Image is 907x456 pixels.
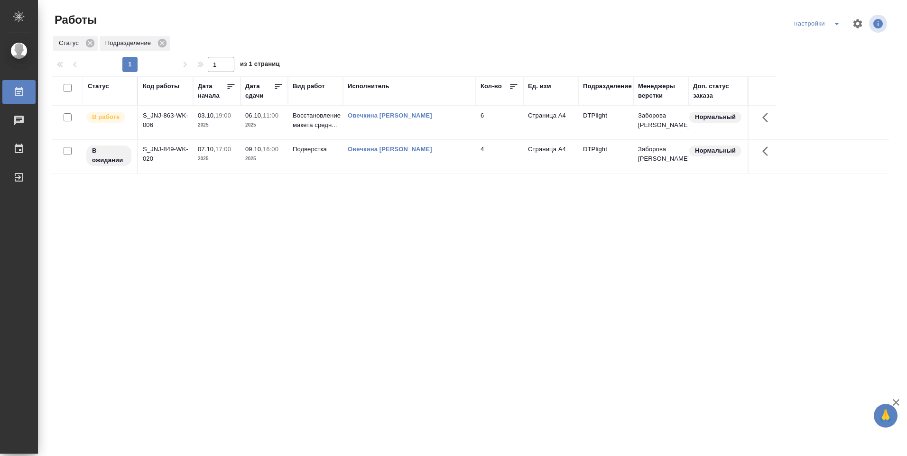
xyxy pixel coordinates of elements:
[263,146,278,153] p: 16:00
[846,12,869,35] span: Настроить таблицу
[215,112,231,119] p: 19:00
[638,82,684,100] div: Менеджеры верстки
[138,106,193,139] td: S_JNJ-863-WK-006
[88,82,109,91] div: Статус
[198,146,215,153] p: 07.10,
[245,146,263,153] p: 09.10,
[348,112,432,119] a: Овечкина [PERSON_NAME]
[695,112,736,122] p: Нормальный
[695,146,736,155] p: Нормальный
[198,120,236,130] p: 2025
[245,112,263,119] p: 06.10,
[878,406,894,426] span: 🙏
[481,82,502,91] div: Кол-во
[240,58,280,72] span: из 1 страниц
[578,140,633,173] td: DTPlight
[476,140,523,173] td: 4
[638,111,684,130] p: Заборова [PERSON_NAME]
[348,82,389,91] div: Исполнитель
[874,404,898,428] button: 🙏
[523,140,578,173] td: Страница А4
[198,154,236,164] p: 2025
[245,120,283,130] p: 2025
[245,82,274,100] div: Дата сдачи
[198,82,226,100] div: Дата начала
[792,16,846,31] div: split button
[59,38,82,48] p: Статус
[578,106,633,139] td: DTPlight
[92,146,126,165] p: В ожидании
[138,140,193,173] td: S_JNJ-849-WK-020
[293,111,338,130] p: Восстановление макета средн...
[85,111,132,124] div: Исполнитель выполняет работу
[52,12,97,27] span: Работы
[293,145,338,154] p: Подверстка
[245,154,283,164] p: 2025
[528,82,551,91] div: Ед. изм
[85,145,132,167] div: Исполнитель назначен, приступать к работе пока рано
[869,15,889,33] span: Посмотреть информацию
[523,106,578,139] td: Страница А4
[143,82,179,91] div: Код работы
[757,140,779,163] button: Здесь прячутся важные кнопки
[693,82,743,100] div: Доп. статус заказа
[215,146,231,153] p: 17:00
[757,106,779,129] button: Здесь прячутся важные кнопки
[92,112,120,122] p: В работе
[293,82,325,91] div: Вид работ
[638,145,684,164] p: Заборова [PERSON_NAME]
[53,36,98,51] div: Статус
[100,36,170,51] div: Подразделение
[348,146,432,153] a: Овечкина [PERSON_NAME]
[198,112,215,119] p: 03.10,
[263,112,278,119] p: 11:00
[583,82,632,91] div: Подразделение
[105,38,154,48] p: Подразделение
[476,106,523,139] td: 6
